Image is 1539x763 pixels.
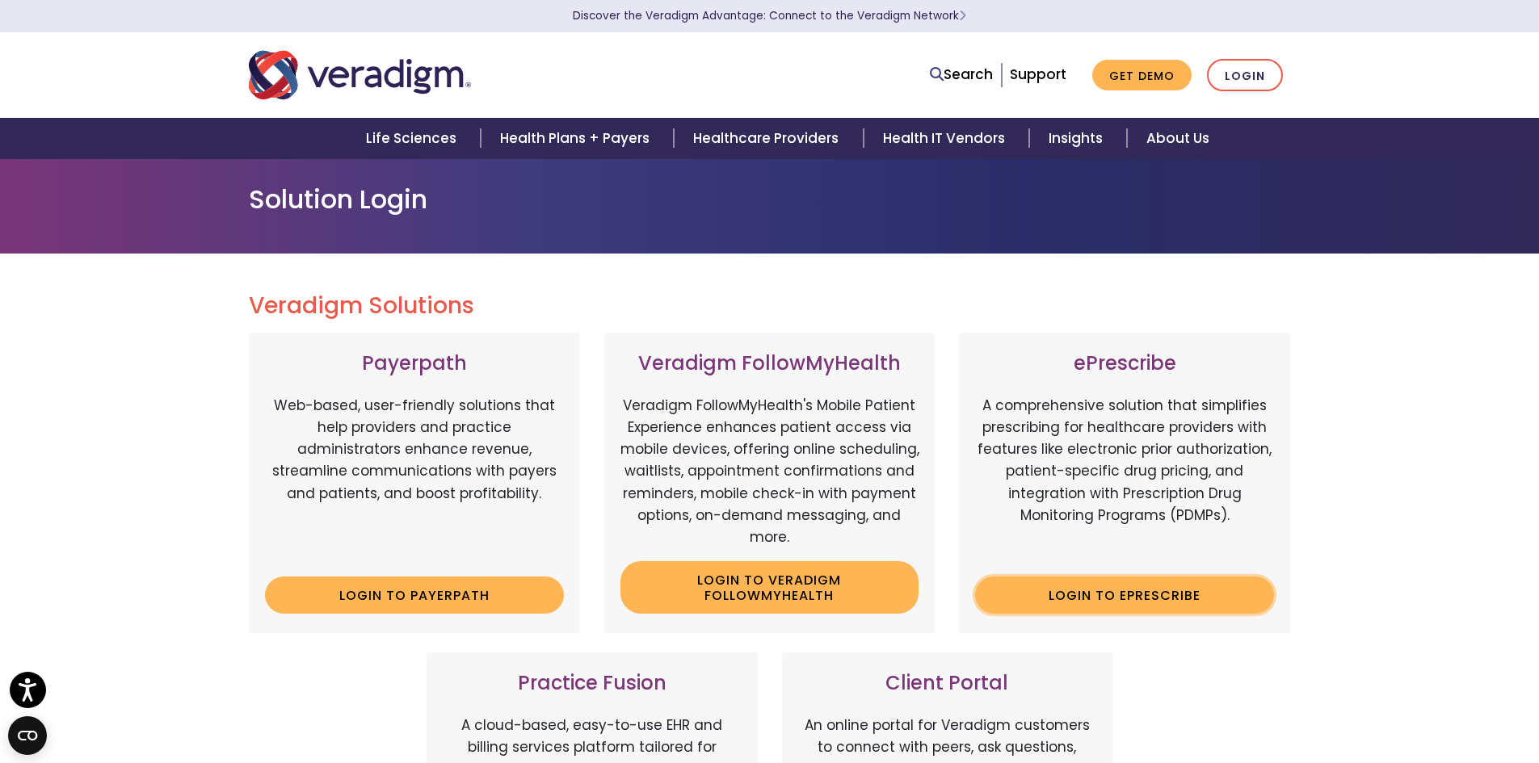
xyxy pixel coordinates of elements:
[620,561,919,614] a: Login to Veradigm FollowMyHealth
[249,184,1291,215] h1: Solution Login
[265,352,564,375] h3: Payerpath
[975,576,1274,614] a: Login to ePrescribe
[1229,647,1520,744] iframe: Drift Chat Widget
[674,118,863,159] a: Healthcare Providers
[1029,118,1127,159] a: Insights
[1092,60,1192,91] a: Get Demo
[265,576,564,614] a: Login to Payerpath
[573,8,966,23] a: Discover the Veradigm Advantage: Connect to the Veradigm NetworkLearn More
[1010,65,1066,84] a: Support
[481,118,674,159] a: Health Plans + Payers
[620,352,919,375] h3: Veradigm FollowMyHealth
[975,352,1274,375] h3: ePrescribe
[8,716,47,755] button: Open CMP widget
[443,672,742,695] h3: Practice Fusion
[347,118,481,159] a: Life Sciences
[1207,59,1283,92] a: Login
[249,48,471,102] img: Veradigm logo
[975,395,1274,564] p: A comprehensive solution that simplifies prescribing for healthcare providers with features like ...
[265,395,564,564] p: Web-based, user-friendly solutions that help providers and practice administrators enhance revenu...
[930,64,993,86] a: Search
[798,672,1097,695] h3: Client Portal
[959,8,966,23] span: Learn More
[1127,118,1229,159] a: About Us
[864,118,1029,159] a: Health IT Vendors
[249,292,1291,320] h2: Veradigm Solutions
[620,395,919,548] p: Veradigm FollowMyHealth's Mobile Patient Experience enhances patient access via mobile devices, o...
